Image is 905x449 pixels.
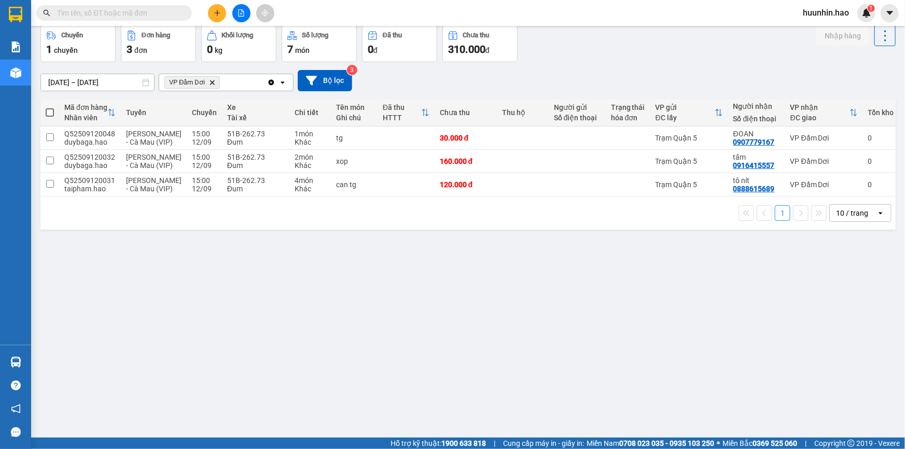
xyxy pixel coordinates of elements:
[54,46,78,54] span: chuyến
[64,185,116,193] div: taipham.hao
[201,25,276,62] button: Khối lượng0kg
[717,441,720,445] span: ⚪️
[232,4,250,22] button: file-add
[336,103,372,111] div: Tên món
[256,4,274,22] button: aim
[868,134,894,142] div: 0
[134,46,147,54] span: đơn
[868,180,894,189] div: 0
[227,185,284,193] div: Đum
[611,103,645,111] div: Trạng thái
[295,153,326,161] div: 2 món
[862,8,871,18] img: icon-new-feature
[59,99,121,127] th: Toggle SortBy
[790,114,850,122] div: ĐC giao
[279,78,287,87] svg: open
[836,208,868,218] div: 10 / trang
[214,9,221,17] span: plus
[64,161,116,170] div: duybaga.hao
[383,103,421,111] div: Đã thu
[785,99,863,127] th: Toggle SortBy
[295,161,326,170] div: Khác
[733,176,780,185] div: tô nít
[11,404,21,414] span: notification
[733,115,780,123] div: Số điện thoại
[611,114,645,122] div: hóa đơn
[295,138,326,146] div: Khác
[503,438,584,449] span: Cung cấp máy in - giấy in:
[298,70,352,91] button: Bộ lọc
[169,78,205,87] span: VP Đầm Dơi
[295,176,326,185] div: 4 món
[192,138,217,146] div: 12/09
[192,176,217,185] div: 15:00
[373,46,378,54] span: đ
[227,176,284,185] div: 51B-262.73
[209,79,215,86] svg: Delete
[127,43,132,55] span: 3
[64,153,116,161] div: Q52509120032
[494,438,495,449] span: |
[790,157,858,165] div: VP Đầm Dơi
[816,26,869,45] button: Nhập hàng
[587,438,714,449] span: Miền Nam
[192,108,217,117] div: Chuyến
[11,381,21,390] span: question-circle
[440,108,492,117] div: Chưa thu
[733,185,775,193] div: 0888615689
[868,157,894,165] div: 0
[847,440,855,447] span: copyright
[10,41,21,52] img: solution-icon
[881,4,899,22] button: caret-down
[440,180,492,189] div: 120.000 đ
[64,103,107,111] div: Mã đơn hàng
[227,114,284,122] div: Tài xế
[9,7,22,22] img: logo-vxr
[222,77,223,88] input: Selected VP Đầm Dơi.
[463,32,490,39] div: Chưa thu
[876,209,885,217] svg: open
[126,108,182,117] div: Tuyến
[733,138,775,146] div: 0907779167
[295,185,326,193] div: Khác
[656,157,723,165] div: Trạm Quận 5
[868,5,875,12] sup: 1
[61,32,83,39] div: Chuyến
[336,114,372,122] div: Ghi chú
[208,4,226,22] button: plus
[227,161,284,170] div: Đum
[302,32,329,39] div: Số lượng
[733,102,780,110] div: Người nhận
[192,161,217,170] div: 12/09
[733,153,780,161] div: tâm
[215,46,222,54] span: kg
[282,25,357,62] button: Số lượng7món
[790,103,850,111] div: VP nhận
[295,108,326,117] div: Chi tiết
[795,6,857,19] span: huunhin.hao
[440,134,492,142] div: 30.000 đ
[790,180,858,189] div: VP Đầm Dơi
[347,65,357,75] sup: 3
[64,138,116,146] div: duybaga.hao
[46,43,52,55] span: 1
[121,25,196,62] button: Đơn hàng3đơn
[126,176,182,193] span: [PERSON_NAME] - Cà Mau (VIP)
[775,205,790,221] button: 1
[619,439,714,447] strong: 0708 023 035 - 0935 103 250
[722,438,797,449] span: Miền Bắc
[238,9,245,17] span: file-add
[142,32,170,39] div: Đơn hàng
[261,9,269,17] span: aim
[10,67,21,78] img: warehouse-icon
[126,153,182,170] span: [PERSON_NAME] - Cà Mau (VIP)
[267,78,275,87] svg: Clear all
[485,46,490,54] span: đ
[192,130,217,138] div: 15:00
[753,439,797,447] strong: 0369 525 060
[790,134,858,142] div: VP Đầm Dơi
[733,161,775,170] div: 0916415557
[336,157,372,165] div: xop
[868,108,894,117] div: Tồn kho
[207,43,213,55] span: 0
